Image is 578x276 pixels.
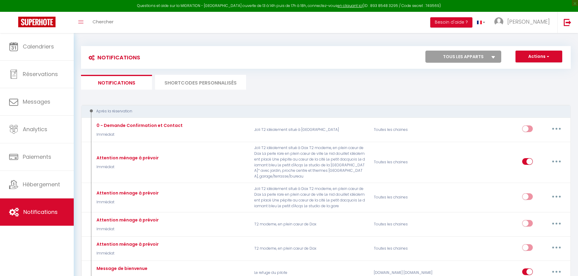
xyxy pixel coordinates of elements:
[564,18,571,26] img: logout
[88,12,118,33] a: Chercher
[23,181,60,188] span: Hébergement
[490,12,557,33] a: ... [PERSON_NAME]
[23,208,58,216] span: Notifications
[370,186,450,209] div: Toutes les chaines
[95,122,183,129] div: 0 - Demande Confirmation et Contact
[250,240,370,257] p: T2 moderne, en plein cœur de Dax
[87,108,556,114] div: Après la réservation
[23,125,47,133] span: Analytics
[370,215,450,233] div: Toutes les chaines
[250,145,370,179] p: Joli T2 idéalement situé à Dax T2 moderne, en plein cœur de Dax La perle rare en plein cœur de vi...
[370,240,450,257] div: Toutes les chaines
[95,251,159,256] p: Immédiat
[95,190,159,196] div: Attention ménage à prévoir
[95,155,159,161] div: Attention ménage à prévoir
[23,70,58,78] span: Réservations
[515,51,562,63] button: Actions
[95,226,159,232] p: Immédiat
[23,43,54,50] span: Calendriers
[370,121,450,138] div: Toutes les chaines
[95,241,159,248] div: Attention ménage à prévoir
[95,265,147,272] div: Message de bienvenue
[430,17,472,28] button: Besoin d'aide ?
[95,199,159,205] p: Immédiat
[250,186,370,209] p: Joli T2 idéalement situé à Dax T2 moderne, en plein cœur de Dax La perle rare en plein cœur de vi...
[250,215,370,233] p: T2 moderne, en plein cœur de Dax
[86,51,140,64] h3: Notifications
[95,217,159,223] div: Attention ménage à prévoir
[553,251,578,276] iframe: LiveChat chat widget
[95,132,183,138] p: Immédiat
[494,17,503,26] img: ...
[23,153,51,161] span: Paiements
[507,18,550,25] span: [PERSON_NAME]
[95,164,159,170] p: Immédiat
[155,75,246,90] li: SHORTCODES PERSONNALISÉS
[370,145,450,179] div: Toutes les chaines
[23,98,50,105] span: Messages
[93,18,113,25] span: Chercher
[81,75,152,90] li: Notifications
[18,17,56,27] img: Super Booking
[337,3,363,8] a: en cliquant ici
[250,121,370,138] p: Joli T2 idéalement situé à [GEOGRAPHIC_DATA]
